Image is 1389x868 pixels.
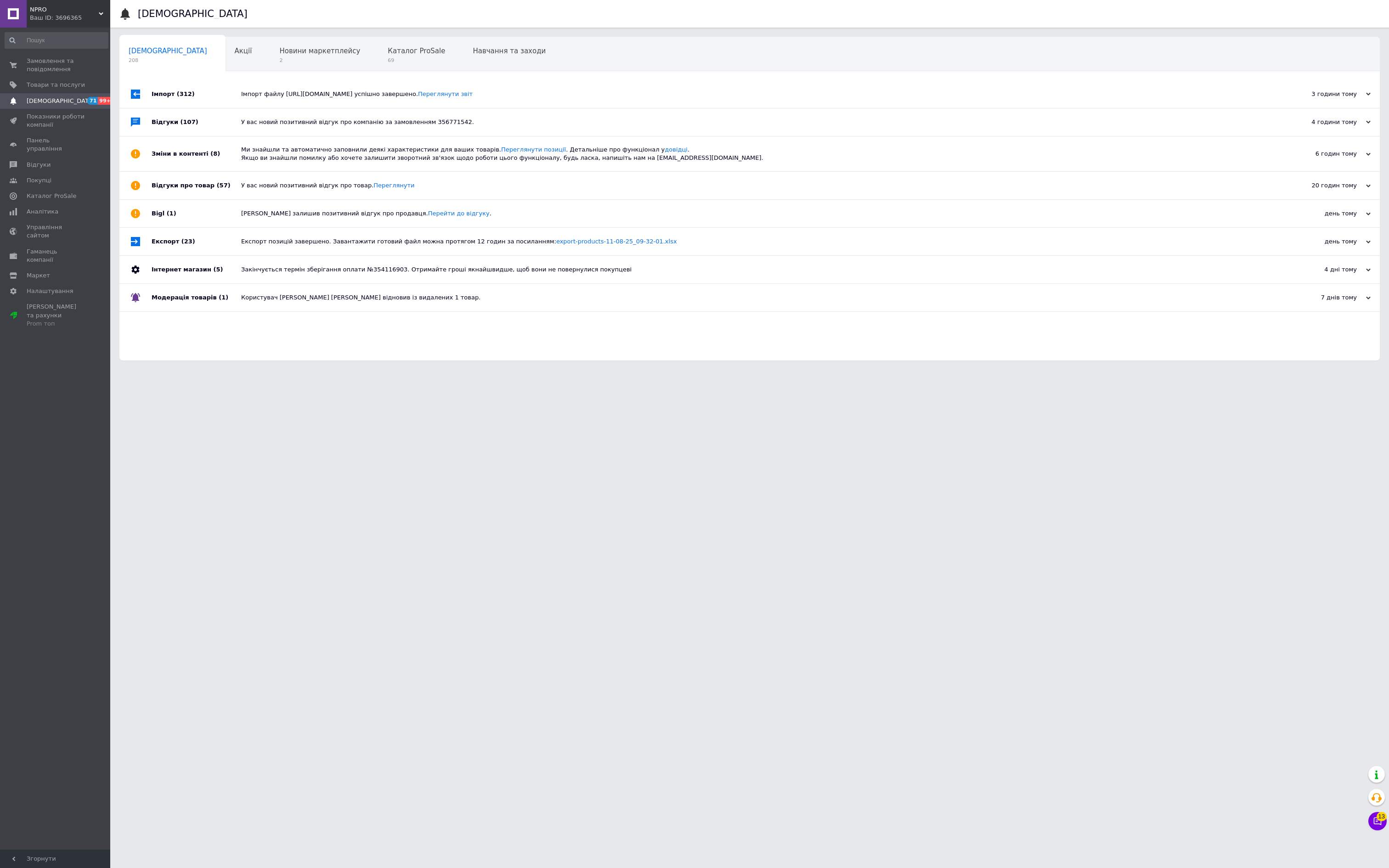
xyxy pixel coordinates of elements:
[30,14,110,22] div: Ваш ID: 3696365
[27,271,50,280] span: Маркет
[556,238,677,245] a: export-products-11-08-25_09-32-01.xlsx
[1279,181,1371,190] div: 20 годин тому
[152,256,241,283] div: Інтернет магазин
[1279,150,1371,158] div: 6 годин тому
[5,32,108,49] input: Пошук
[241,181,1279,190] div: У вас новий позитивний відгук про товар.
[241,118,1279,126] div: У вас новий позитивний відгук про компанію за замовленням 356771542.
[129,57,207,64] span: 208
[1377,812,1387,821] span: 13
[27,287,73,295] span: Налаштування
[181,238,195,245] span: (23)
[1279,209,1371,218] div: день тому
[138,8,248,19] h1: [DEMOGRAPHIC_DATA]
[1279,293,1371,302] div: 7 днів тому
[388,57,445,64] span: 69
[152,80,241,108] div: Імпорт
[27,248,85,264] span: Гаманець компанії
[98,97,113,105] span: 99+
[235,47,252,55] span: Акції
[1368,812,1387,830] button: Чат з покупцем13
[1279,237,1371,246] div: день тому
[27,208,58,216] span: Аналітика
[181,118,198,125] span: (107)
[27,97,95,105] span: [DEMOGRAPHIC_DATA]
[27,57,85,73] span: Замовлення та повідомлення
[241,293,1279,302] div: Користувач [PERSON_NAME] [PERSON_NAME] відновив із видалених 1 товар.
[152,108,241,136] div: Відгуки
[152,172,241,199] div: Відгуки про товар
[152,200,241,227] div: Bigl
[210,150,220,157] span: (8)
[428,210,490,217] a: Перейти до відгуку
[388,47,445,55] span: Каталог ProSale
[27,81,85,89] span: Товари та послуги
[27,303,85,328] span: [PERSON_NAME] та рахунки
[217,182,231,189] span: (57)
[501,146,566,153] a: Переглянути позиції
[219,294,228,301] span: (1)
[241,237,1279,246] div: Експорт позицій завершено. Завантажити готовий файл можна протягом 12 годин за посиланням:
[27,176,51,185] span: Покупці
[1279,265,1371,274] div: 4 дні тому
[152,228,241,255] div: Експорт
[167,210,176,217] span: (1)
[27,223,85,240] span: Управління сайтом
[129,47,207,55] span: [DEMOGRAPHIC_DATA]
[1279,90,1371,98] div: 3 години тому
[27,192,76,200] span: Каталог ProSale
[177,90,195,97] span: (312)
[152,284,241,311] div: Модерація товарів
[279,57,360,64] span: 2
[241,90,1279,98] div: Імпорт файлу [URL][DOMAIN_NAME] успішно завершено.
[473,47,546,55] span: Навчання та заходи
[27,320,85,328] div: Prom топ
[27,161,51,169] span: Відгуки
[27,113,85,129] span: Показники роботи компанії
[418,90,473,97] a: Переглянути звіт
[241,209,1279,218] div: [PERSON_NAME] залишив позитивний відгук про продавця. .
[152,136,241,171] div: Зміни в контенті
[665,146,688,153] a: довідці
[241,265,1279,274] div: Закінчується термін зберігання оплати №354116903. Отримайте гроші якнайшвидше, щоб вони не поверн...
[30,6,99,14] span: NPRO
[241,146,1279,162] div: Ми знайшли та автоматично заповнили деякі характеристики для ваших товарів. . Детальніше про функ...
[279,47,360,55] span: Новини маркетплейсу
[1279,118,1371,126] div: 4 години тому
[87,97,98,105] span: 71
[373,182,414,189] a: Переглянути
[27,136,85,153] span: Панель управління
[213,266,223,273] span: (5)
